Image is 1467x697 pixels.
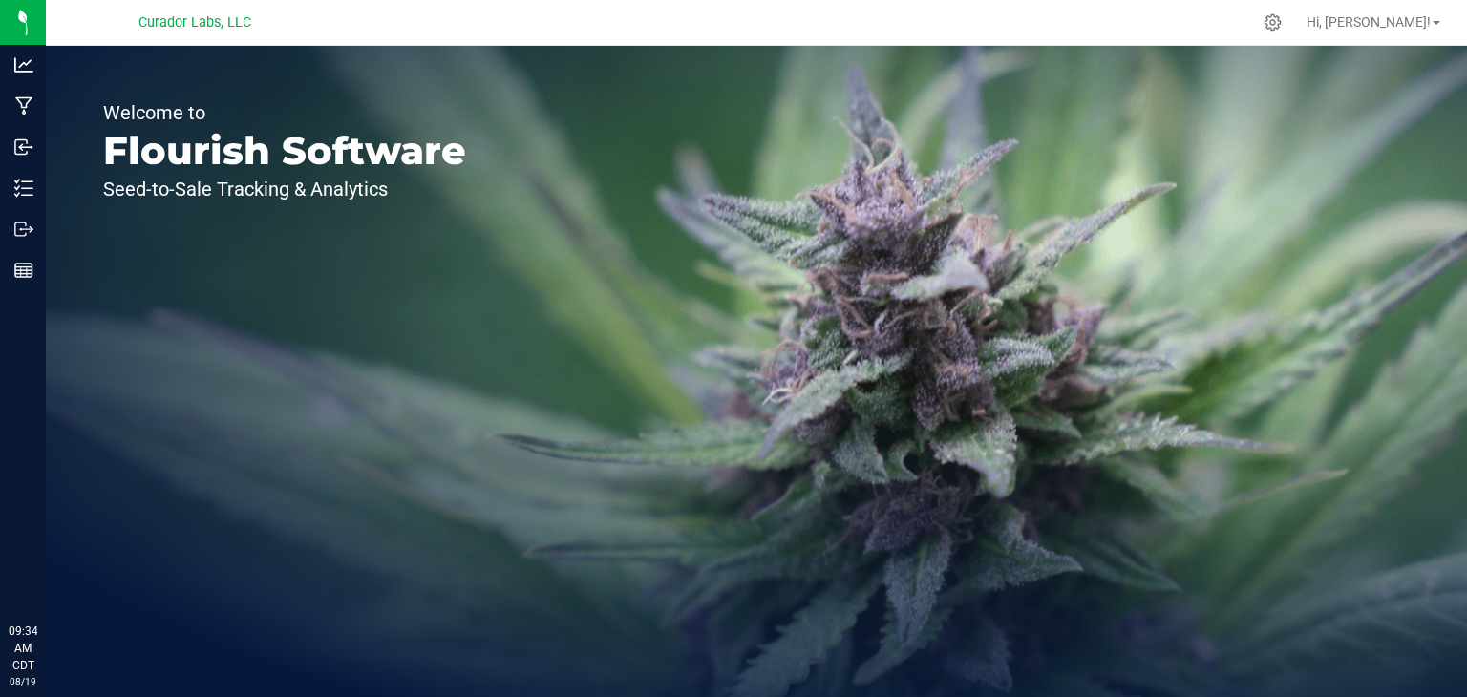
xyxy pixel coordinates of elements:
[14,137,33,157] inline-svg: Inbound
[1261,13,1285,32] div: Manage settings
[14,55,33,74] inline-svg: Analytics
[9,674,37,688] p: 08/19
[14,261,33,280] inline-svg: Reports
[103,180,466,199] p: Seed-to-Sale Tracking & Analytics
[14,179,33,198] inline-svg: Inventory
[14,96,33,116] inline-svg: Manufacturing
[9,623,37,674] p: 09:34 AM CDT
[1307,14,1431,30] span: Hi, [PERSON_NAME]!
[103,132,466,170] p: Flourish Software
[14,220,33,239] inline-svg: Outbound
[138,14,251,31] span: Curador Labs, LLC
[103,103,466,122] p: Welcome to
